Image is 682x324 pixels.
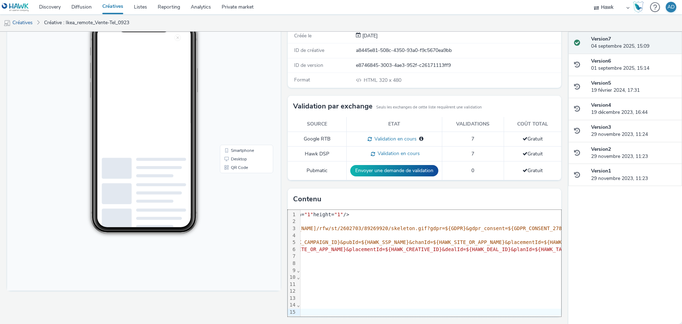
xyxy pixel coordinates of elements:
[288,225,297,232] div: 3
[293,101,373,112] h3: Validation par exchange
[214,156,265,164] li: Desktop
[294,62,323,69] span: ID de version
[591,124,611,131] strong: Version 3
[294,47,324,54] span: ID de créative
[356,47,561,54] div: a8445e81-508c-4350-93a0-f9c5670ea9bb
[288,132,346,147] td: Google RTB
[288,288,297,295] div: 12
[523,150,543,157] span: Gratuit
[361,32,378,39] div: Création 29 novembre 2023, 11:23
[372,136,417,142] span: Validation en cours
[288,295,297,302] div: 13
[224,158,240,162] span: Desktop
[363,77,401,84] span: 320 x 480
[591,80,676,94] div: 19 février 2024, 17:31
[288,161,346,180] td: Pubmatic
[224,149,247,154] span: Smartphone
[523,136,543,142] span: Gratuit
[350,165,438,176] button: Envoyer une demande de validation
[297,302,300,308] span: Fold line
[288,218,297,225] div: 2
[288,309,297,316] div: 15
[361,32,378,39] span: [DATE]
[591,168,611,174] strong: Version 1
[214,164,265,173] li: QR Code
[40,14,133,31] a: Créative : Ikea_remote_Vente-Tel_0923
[523,167,543,174] span: Gratuit
[591,146,676,160] div: 29 novembre 2023, 11:23
[504,117,561,132] th: Coût total
[288,274,297,281] div: 10
[288,302,297,309] div: 14
[591,58,676,72] div: 01 septembre 2025, 15:14
[471,136,474,142] span: 7
[591,58,611,64] strong: Version 6
[98,27,105,31] span: 16:32
[4,20,11,27] img: mobile
[288,147,346,161] td: Hawk DSP
[591,124,676,138] div: 29 novembre 2023, 11:24
[288,253,297,260] div: 7
[2,3,29,12] img: undefined Logo
[471,167,474,174] span: 0
[293,194,321,205] h3: Contenu
[297,274,300,280] span: Fold line
[288,260,297,267] div: 8
[667,2,675,12] div: AD
[364,77,379,84] span: HTML
[471,150,474,157] span: 7
[288,316,297,323] div: 16
[591,36,611,42] strong: Version 7
[297,267,300,273] span: Fold line
[356,62,561,69] div: e8746845-3003-4ae3-952f-c26171113ff9
[214,147,265,156] li: Smartphone
[591,80,611,86] strong: Version 5
[288,232,297,239] div: 4
[224,166,241,171] span: QR Code
[346,117,442,132] th: Etat
[288,246,297,253] div: 6
[442,117,504,132] th: Validations
[591,102,676,116] div: 19 décembre 2023, 16:44
[591,102,611,108] strong: Version 4
[375,150,420,157] span: Validation en cours
[591,36,676,50] div: 04 septembre 2025, 15:09
[591,168,676,182] div: 29 novembre 2023, 11:23
[334,212,343,217] span: "1"
[591,146,611,153] strong: Version 2
[633,1,644,13] img: Hawk Academy
[376,105,482,110] small: Seuls les exchanges de cette liste requièrent une validation
[288,211,297,218] div: 1
[100,2,110,13] img: close.png
[294,76,310,83] span: Format
[294,32,312,39] span: Créée le
[633,1,646,13] a: Hawk Academy
[304,212,313,217] span: "1"
[288,117,346,132] th: Source
[288,281,297,288] div: 11
[288,239,297,246] div: 5
[288,267,297,274] div: 9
